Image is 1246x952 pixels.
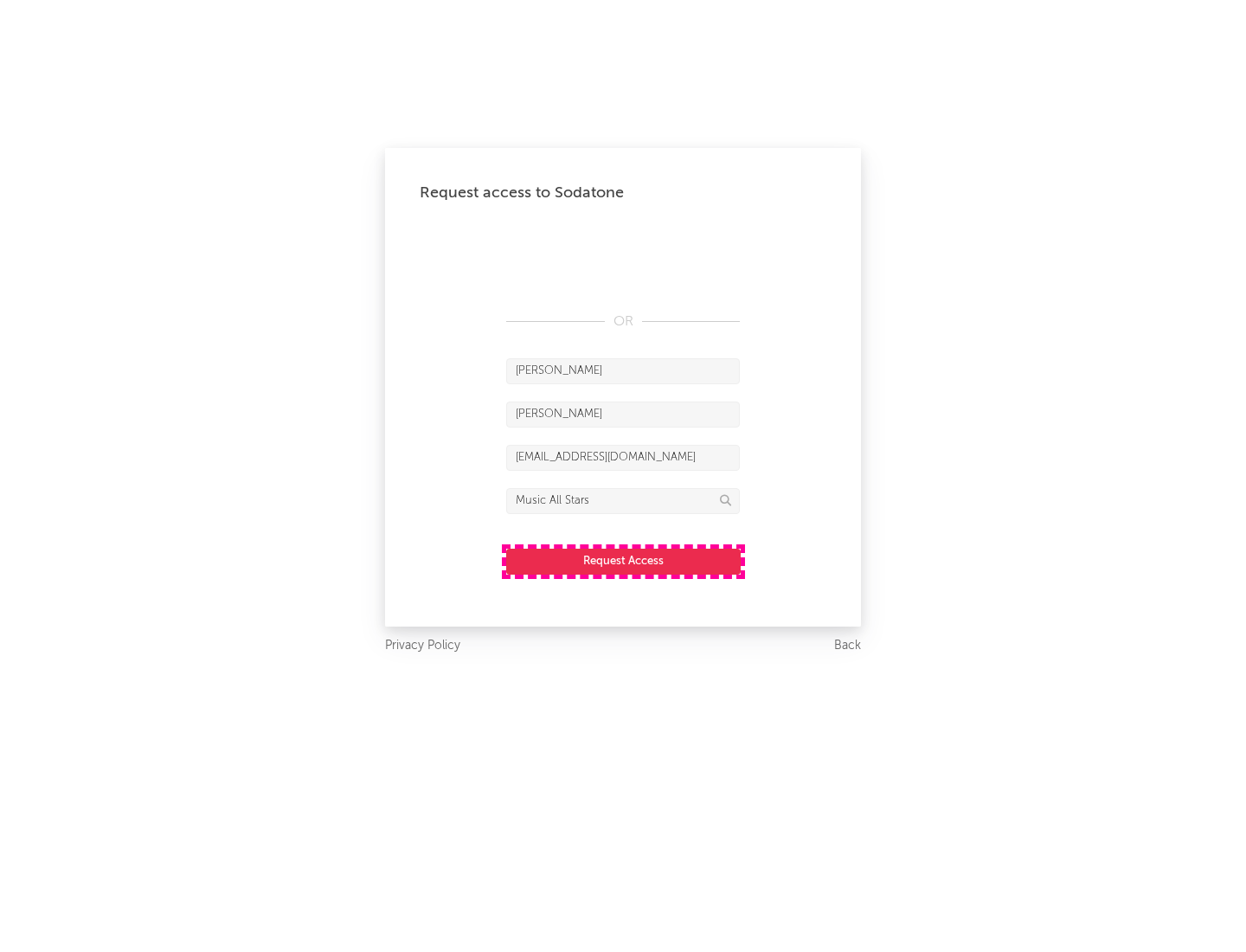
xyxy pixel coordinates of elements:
div: OR [506,312,740,332]
input: Last Name [506,402,740,428]
a: Privacy Policy [385,635,460,657]
input: First Name [506,358,740,384]
a: Back [834,635,861,657]
input: Email [506,445,740,471]
div: Request access to Sodatone [420,183,826,203]
input: Division [506,488,740,514]
button: Request Access [506,549,741,575]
